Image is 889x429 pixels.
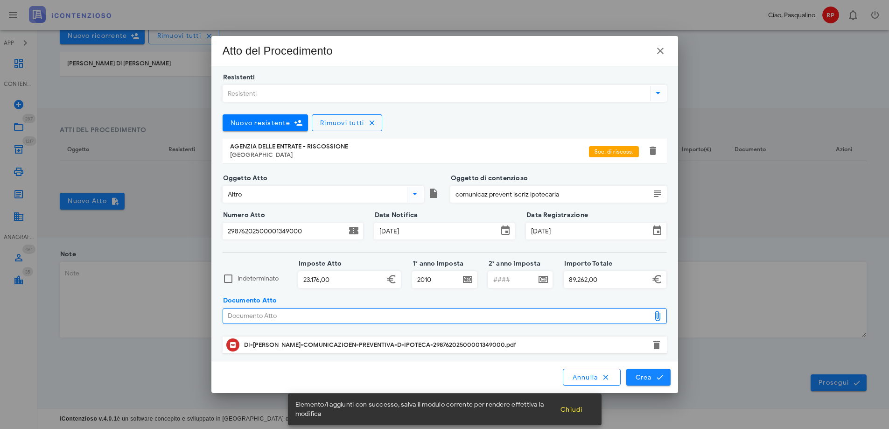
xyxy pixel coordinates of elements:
div: Clicca per aprire un'anteprima del file o scaricarlo [244,338,645,352]
div: DI-[PERSON_NAME]-COMUNICAZIOEN-PREVENTIVA-D-IPOTECA-29876202500001349000.pdf [244,341,645,349]
div: Atto del Procedimento [223,43,333,58]
input: Resistenti [223,85,648,101]
label: Numero Atto [220,211,265,220]
label: Data Registrazione [524,211,588,220]
input: #### [489,272,536,288]
input: #### [413,272,460,288]
label: 1° anno imposta [410,259,463,268]
span: Rimuovi tutti [320,119,364,127]
button: Annulla [563,369,621,386]
div: [GEOGRAPHIC_DATA] [230,151,589,159]
input: Importo Totale [564,272,650,288]
input: Numero Atto [223,223,346,239]
button: Nuovo resistente [223,114,308,131]
input: Imposte Atto [299,272,384,288]
label: Resistenti [220,73,255,82]
button: Clicca per aprire un'anteprima del file o scaricarlo [226,338,239,352]
input: Oggetto di contenzioso [451,186,650,202]
span: Soc. di riscoss. [595,146,633,157]
div: Documento Atto [223,309,650,324]
input: Oggetto Atto [223,186,405,202]
label: Oggetto di contenzioso [448,174,528,183]
label: Imposte Atto [296,259,342,268]
button: Elimina [647,145,658,156]
label: Indeterminato [238,274,287,283]
div: AGENZIA DELLE ENTRATE - RISCOSSIONE [230,143,589,150]
label: Oggetto Atto [220,174,268,183]
span: Crea [635,373,662,381]
label: Documento Atto [220,296,277,305]
button: Elimina [651,339,662,351]
span: Annulla [572,373,612,381]
label: 2° anno imposta [486,259,540,268]
button: Rimuovi tutti [312,114,383,131]
label: Data Notifica [372,211,418,220]
label: Importo Totale [561,259,612,268]
span: Nuovo resistente [230,119,290,127]
button: Crea [626,369,670,386]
